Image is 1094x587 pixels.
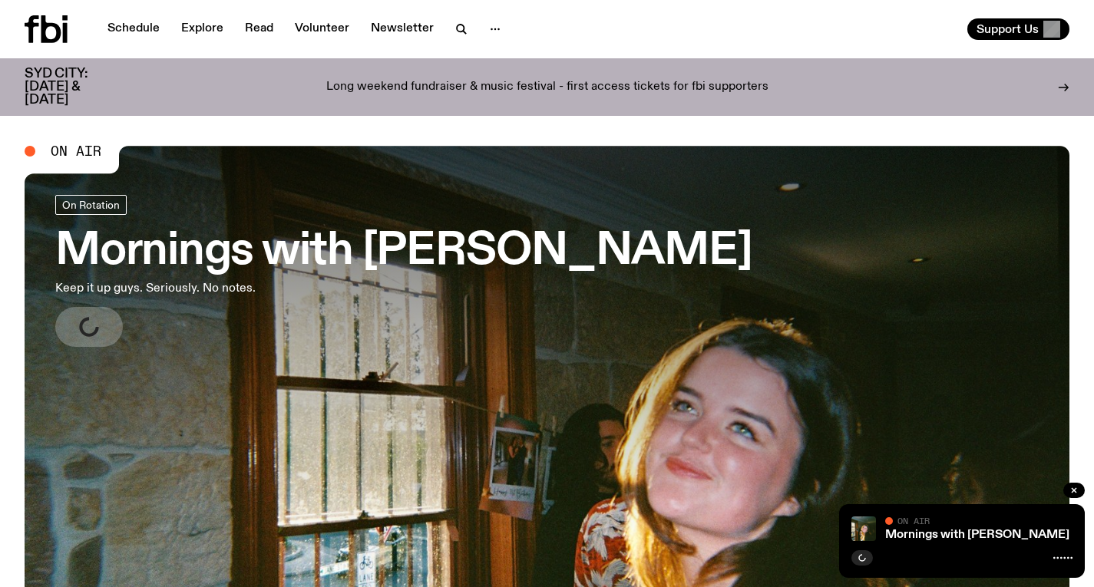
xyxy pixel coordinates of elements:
[55,279,448,298] p: Keep it up guys. Seriously. No notes.
[362,18,443,40] a: Newsletter
[851,516,876,541] img: Freya smiles coyly as she poses for the image.
[25,68,123,107] h3: SYD CITY: [DATE] & [DATE]
[977,22,1039,36] span: Support Us
[326,81,768,94] p: Long weekend fundraiser & music festival - first access tickets for fbi supporters
[967,18,1069,40] button: Support Us
[51,144,101,158] span: On Air
[172,18,233,40] a: Explore
[885,529,1069,541] a: Mornings with [PERSON_NAME]
[897,516,930,526] span: On Air
[55,195,752,347] a: Mornings with [PERSON_NAME]Keep it up guys. Seriously. No notes.
[236,18,283,40] a: Read
[55,230,752,273] h3: Mornings with [PERSON_NAME]
[55,195,127,215] a: On Rotation
[62,199,120,210] span: On Rotation
[286,18,359,40] a: Volunteer
[98,18,169,40] a: Schedule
